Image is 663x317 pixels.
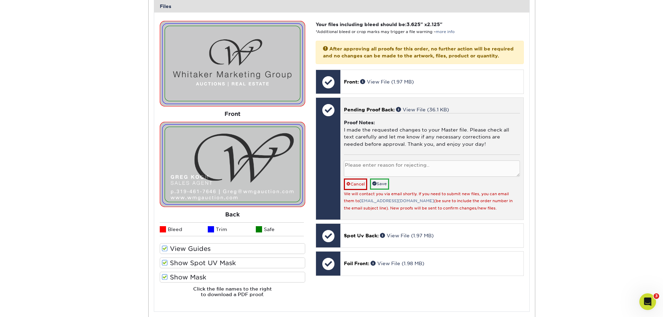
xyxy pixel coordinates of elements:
strong: Your files including bleed should be: " x " [316,22,442,27]
h6: Click the file names to the right to download a PDF proof. [160,286,305,303]
div: Front [160,106,305,122]
strong: After approving all proofs for this order, no further action will be required and no changes can ... [323,46,514,58]
a: Save [370,179,389,189]
a: View File (1.98 MB) [371,261,424,266]
a: View File (1.97 MB) [360,79,414,85]
span: Foil Front: [344,261,369,266]
span: 3 [654,293,659,299]
strong: Proof Notes: [344,120,375,125]
span: Front: [344,79,359,85]
a: View File (36.1 KB) [396,107,449,112]
label: Show Spot UV Mask [160,257,305,268]
div: I made the requested changes to your Master file. Please check all text carefully and let me know... [344,113,520,154]
li: Trim [208,222,256,236]
span: 2.125 [427,22,440,27]
label: View Guides [160,243,305,254]
div: Back [160,207,305,222]
a: more info [436,30,455,34]
a: View File (1.97 MB) [380,233,434,238]
label: Show Mask [160,272,305,283]
small: *Additional bleed or crop marks may trigger a file warning – [316,30,455,34]
a: [EMAIL_ADDRESS][DOMAIN_NAME] [360,199,434,203]
span: Spot Uv Back: [344,233,379,238]
span: Pending Proof Back: [344,107,395,112]
a: Cancel [344,179,367,190]
span: 3.625 [407,22,420,27]
li: Bleed [160,222,208,236]
iframe: Intercom live chat [639,293,656,310]
li: Safe [256,222,304,236]
small: We will contact you via email shortly. If you need to submit new files, you can email them to (be... [344,192,513,211]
